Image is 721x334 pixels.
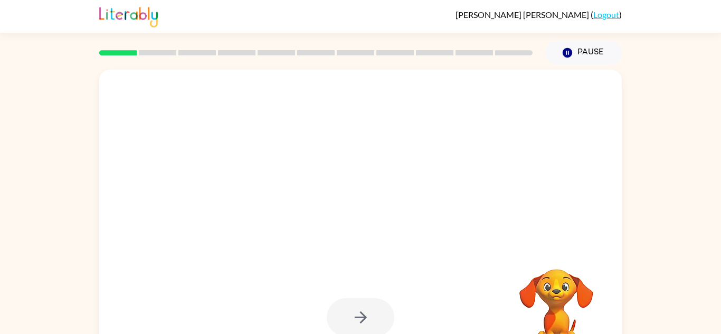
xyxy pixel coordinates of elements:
div: ( ) [456,9,622,20]
button: Pause [545,41,622,65]
a: Logout [593,9,619,20]
span: [PERSON_NAME] [PERSON_NAME] [456,9,591,20]
img: Literably [99,4,158,27]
